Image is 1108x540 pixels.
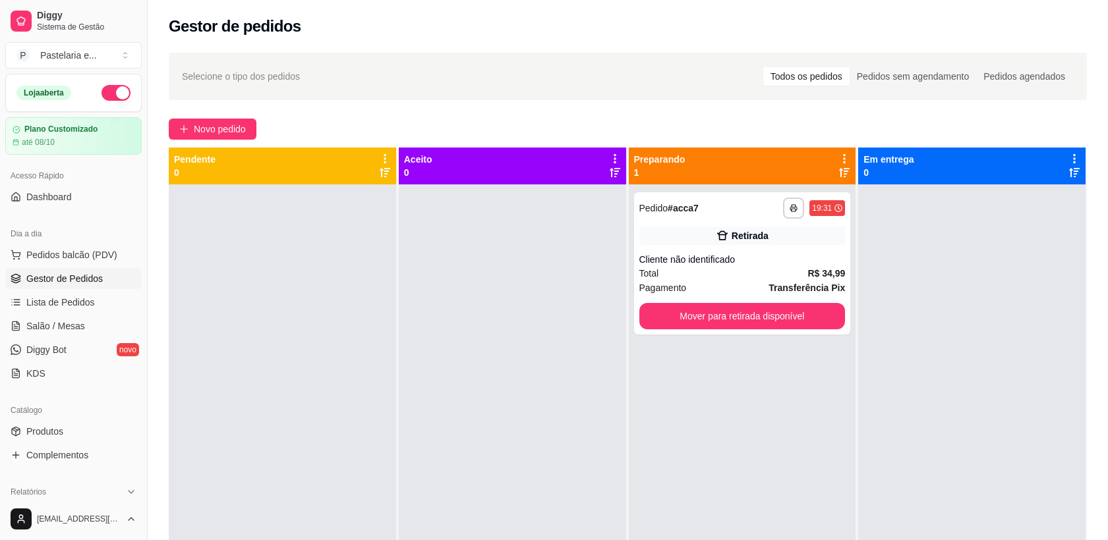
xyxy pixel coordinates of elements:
a: DiggySistema de Gestão [5,5,142,37]
button: Select a team [5,42,142,68]
span: Lista de Pedidos [26,296,95,309]
p: 0 [174,166,216,179]
p: 0 [404,166,432,179]
p: Em entrega [863,153,914,166]
button: Mover para retirada disponível [639,303,846,329]
span: Relatórios [11,487,46,497]
p: 1 [634,166,685,179]
p: 0 [863,166,914,179]
strong: # acca7 [668,203,699,213]
div: Cliente não identificado [639,253,846,266]
span: Selecione o tipo dos pedidos [182,69,300,84]
span: Novo pedido [194,122,246,136]
div: Catálogo [5,400,142,421]
strong: Transferência Pix [769,283,845,293]
a: Produtos [5,421,142,442]
span: Pedido [639,203,668,213]
span: Gestor de Pedidos [26,272,103,285]
div: Acesso Rápido [5,165,142,186]
span: [EMAIL_ADDRESS][DOMAIN_NAME] [37,514,121,524]
span: Dashboard [26,190,72,203]
span: KDS [26,367,45,380]
div: Dia a dia [5,223,142,244]
div: Pedidos sem agendamento [850,67,976,86]
button: Pedidos balcão (PDV) [5,244,142,265]
p: Aceito [404,153,432,166]
div: Pedidos agendados [976,67,1072,86]
div: Retirada [732,229,769,242]
a: Lista de Pedidos [5,292,142,313]
span: plus [179,124,189,134]
a: Salão / Mesas [5,315,142,337]
span: Pagamento [639,281,687,295]
a: Dashboard [5,186,142,207]
p: Preparando [634,153,685,166]
article: Plano Customizado [24,124,98,134]
a: Plano Customizadoaté 08/10 [5,117,142,155]
a: KDS [5,363,142,384]
span: Sistema de Gestão [37,22,136,32]
p: Pendente [174,153,216,166]
span: Pedidos balcão (PDV) [26,248,117,261]
a: Diggy Botnovo [5,339,142,360]
button: [EMAIL_ADDRESS][DOMAIN_NAME] [5,503,142,535]
button: Alterar Status [102,85,131,101]
div: Loja aberta [16,86,71,100]
span: Total [639,266,659,281]
span: Diggy [37,10,136,22]
span: Salão / Mesas [26,319,85,333]
span: Produtos [26,425,63,438]
article: até 08/10 [22,137,55,148]
span: Complementos [26,448,88,462]
a: Gestor de Pedidos [5,268,142,289]
div: Pastelaria e ... [40,49,97,62]
a: Complementos [5,445,142,466]
button: Novo pedido [169,119,256,140]
div: 19:31 [812,203,832,213]
span: P [16,49,30,62]
span: Diggy Bot [26,343,67,356]
strong: R$ 34,99 [807,268,845,279]
h2: Gestor de pedidos [169,16,301,37]
div: Todos os pedidos [763,67,850,86]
